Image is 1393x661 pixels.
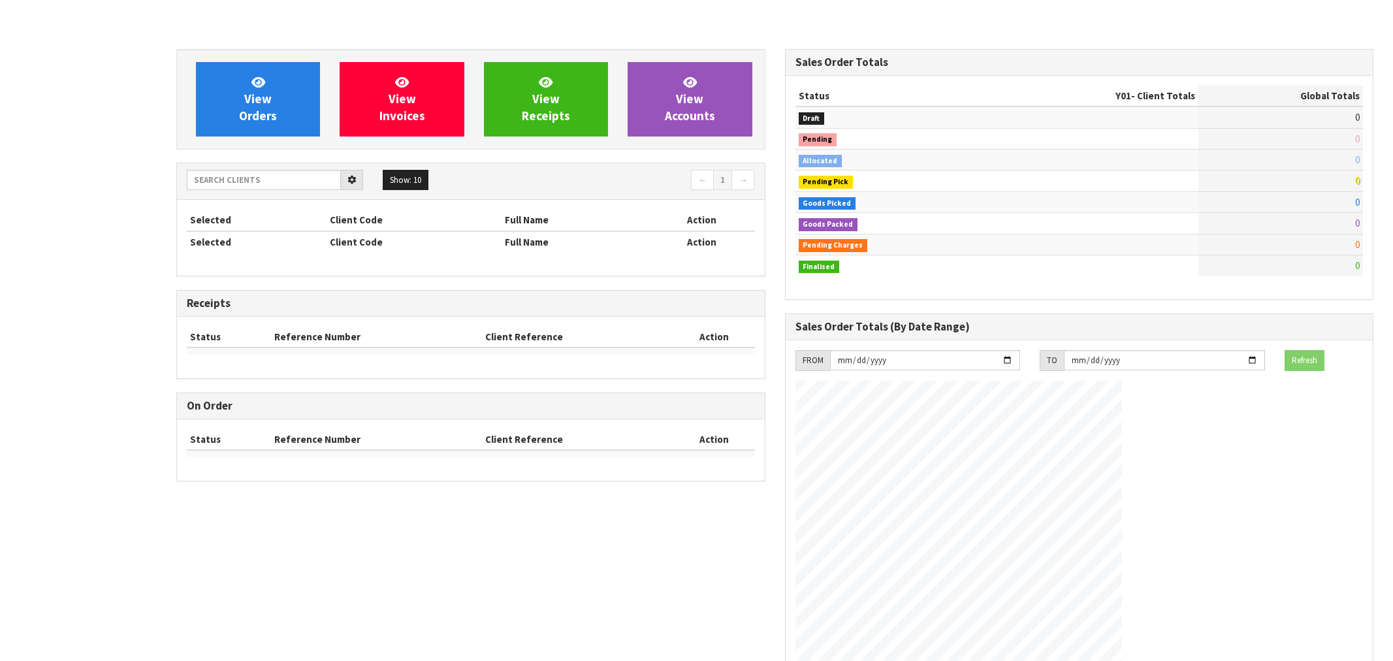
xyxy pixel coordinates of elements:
[482,429,673,450] th: Client Reference
[187,231,327,252] th: Selected
[383,170,428,191] button: Show: 10
[799,239,868,252] span: Pending Charges
[799,218,858,231] span: Goods Packed
[502,210,649,231] th: Full Name
[799,133,837,146] span: Pending
[1355,174,1360,187] span: 0
[196,62,320,137] a: ViewOrders
[673,327,755,347] th: Action
[340,62,464,137] a: ViewInvoices
[239,74,277,123] span: View Orders
[649,231,755,252] th: Action
[481,170,755,193] nav: Page navigation
[1355,111,1360,123] span: 0
[799,112,825,125] span: Draft
[795,86,984,106] th: Status
[482,327,673,347] th: Client Reference
[984,86,1198,106] th: - Client Totals
[713,170,732,191] a: 1
[187,170,341,190] input: Search clients
[187,210,327,231] th: Selected
[1355,217,1360,229] span: 0
[731,170,754,191] a: →
[484,62,608,137] a: ViewReceipts
[502,231,649,252] th: Full Name
[379,74,425,123] span: View Invoices
[1355,238,1360,251] span: 0
[1040,350,1064,371] div: TO
[799,197,856,210] span: Goods Picked
[187,327,271,347] th: Status
[649,210,755,231] th: Action
[1355,259,1360,272] span: 0
[799,155,842,168] span: Allocated
[795,56,1364,69] h3: Sales Order Totals
[1115,89,1131,102] span: Y01
[673,429,755,450] th: Action
[799,261,840,274] span: Finalised
[795,321,1364,333] h3: Sales Order Totals (By Date Range)
[1355,196,1360,208] span: 0
[522,74,570,123] span: View Receipts
[691,170,714,191] a: ←
[1285,350,1324,371] button: Refresh
[628,62,752,137] a: ViewAccounts
[187,297,755,310] h3: Receipts
[327,210,501,231] th: Client Code
[271,429,481,450] th: Reference Number
[799,176,854,189] span: Pending Pick
[795,350,830,371] div: FROM
[1355,153,1360,166] span: 0
[187,400,755,412] h3: On Order
[1198,86,1363,106] th: Global Totals
[271,327,481,347] th: Reference Number
[1355,133,1360,145] span: 0
[187,429,271,450] th: Status
[665,74,715,123] span: View Accounts
[327,231,501,252] th: Client Code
